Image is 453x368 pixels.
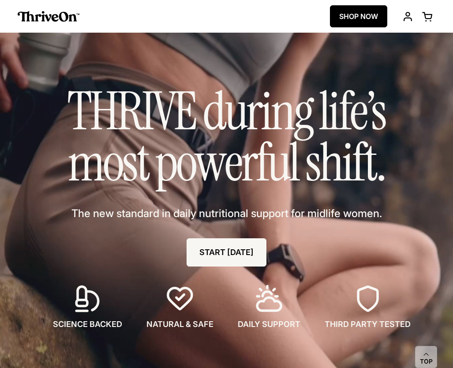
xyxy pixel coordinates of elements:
[187,238,266,267] a: START [DATE]
[330,5,387,27] a: SHOP NOW
[35,86,418,188] h1: THRIVE during life’s most powerful shift.
[71,206,382,221] span: The new standard in daily nutritional support for midlife women.
[420,358,433,366] span: Top
[238,319,300,330] span: DAILY SUPPORT
[146,319,213,330] span: NATURAL & SAFE
[53,319,122,330] span: SCIENCE BACKED
[325,319,411,330] span: THIRD PARTY TESTED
